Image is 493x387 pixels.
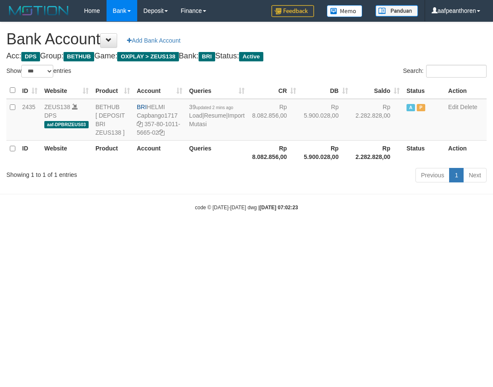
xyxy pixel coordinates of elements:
[137,104,147,110] span: BRI
[121,33,186,48] a: Add Bank Account
[426,65,487,78] input: Search:
[133,140,186,165] th: Account
[6,167,199,179] div: Showing 1 to 1 of 1 entries
[21,65,53,78] select: Showentries
[352,82,403,99] th: Saldo: activate to sort column ascending
[189,112,202,119] a: Load
[196,105,233,110] span: updated 2 mins ago
[92,99,133,141] td: BETHUB [ DEPOSIT BRI ZEUS138 ]
[460,104,477,110] a: Delete
[186,140,248,165] th: Queries
[92,82,133,99] th: Product: activate to sort column ascending
[300,99,351,141] td: Rp 5.900.028,00
[189,104,245,127] span: | |
[137,112,178,119] a: Capbango1717
[271,5,314,17] img: Feedback.jpg
[133,82,186,99] th: Account: activate to sort column ascending
[204,112,226,119] a: Resume
[117,52,179,61] span: OXPLAY > ZEUS138
[445,82,487,99] th: Action
[6,52,487,61] h4: Acc: Group: Game: Bank: Status:
[239,52,263,61] span: Active
[375,5,418,17] img: panduan.png
[403,140,445,165] th: Status
[195,205,298,211] small: code © [DATE]-[DATE] dwg |
[417,104,425,111] span: Paused
[186,82,248,99] th: Queries: activate to sort column ascending
[415,168,450,182] a: Previous
[248,99,300,141] td: Rp 8.082.856,00
[407,104,415,111] span: Active
[403,82,445,99] th: Status
[41,82,92,99] th: Website: activate to sort column ascending
[19,140,41,165] th: ID
[463,168,487,182] a: Next
[6,31,487,48] h1: Bank Account
[137,121,143,127] a: Copy Capbango1717 to clipboard
[352,140,403,165] th: Rp 2.282.828,00
[248,82,300,99] th: CR: activate to sort column ascending
[44,121,89,128] span: aaf-DPBRIZEUS03
[259,205,298,211] strong: [DATE] 07:02:23
[44,104,70,110] a: ZEUS138
[199,52,215,61] span: BRI
[189,112,245,127] a: Import Mutasi
[189,104,233,110] span: 39
[445,140,487,165] th: Action
[449,168,464,182] a: 1
[41,140,92,165] th: Website
[92,140,133,165] th: Product
[248,140,300,165] th: Rp 8.082.856,00
[19,82,41,99] th: ID: activate to sort column ascending
[403,65,487,78] label: Search:
[6,65,71,78] label: Show entries
[300,82,351,99] th: DB: activate to sort column ascending
[21,52,40,61] span: DPS
[352,99,403,141] td: Rp 2.282.828,00
[19,99,41,141] td: 2435
[133,99,186,141] td: HELMI 357-80-1011-5665-02
[63,52,94,61] span: BETHUB
[448,104,458,110] a: Edit
[41,99,92,141] td: DPS
[327,5,363,17] img: Button%20Memo.svg
[6,4,71,17] img: MOTION_logo.png
[300,140,351,165] th: Rp 5.900.028,00
[159,129,164,136] a: Copy 357801011566502 to clipboard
